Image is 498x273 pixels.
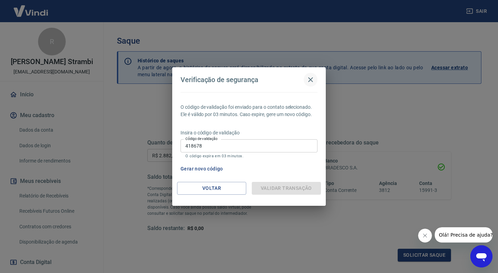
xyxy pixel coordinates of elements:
[181,129,317,136] p: Insira o código de validação
[435,227,492,243] iframe: Mensagem da empresa
[418,229,432,243] iframe: Fechar mensagem
[181,76,258,84] h4: Verificação de segurança
[185,154,313,158] p: O código expira em 03 minutos.
[181,104,317,118] p: O código de validação foi enviado para o contato selecionado. Ele é válido por 03 minutos. Caso e...
[470,245,492,267] iframe: Botão para abrir a janela de mensagens
[185,136,218,141] label: Código de validação
[4,5,58,10] span: Olá! Precisa de ajuda?
[178,162,226,175] button: Gerar novo código
[177,182,246,195] button: Voltar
